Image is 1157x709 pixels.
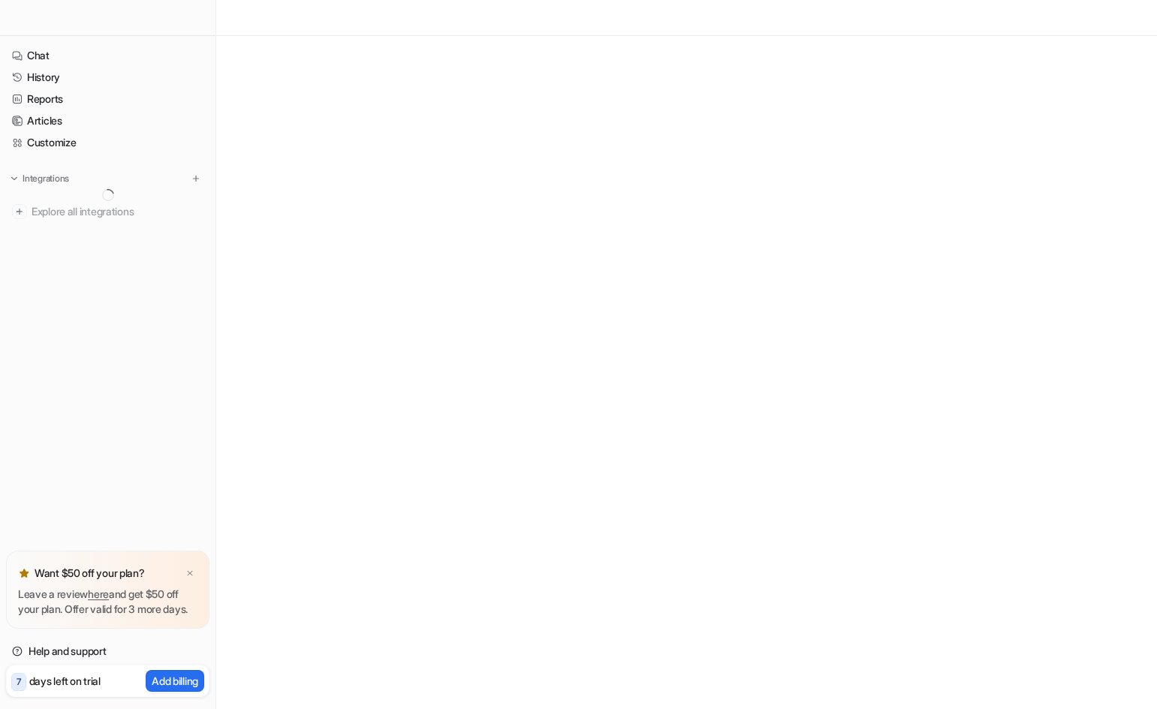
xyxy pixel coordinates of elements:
a: Explore all integrations [6,201,209,222]
a: Customize [6,132,209,153]
a: History [6,67,209,88]
p: Want $50 off your plan? [35,566,145,581]
p: Leave a review and get $50 off your plan. Offer valid for 3 more days. [18,587,197,617]
img: star [18,567,30,579]
p: 7 [17,675,21,689]
img: x [185,569,194,578]
a: Articles [6,110,209,131]
p: days left on trial [29,673,101,689]
img: explore all integrations [12,204,27,219]
p: Integrations [23,173,69,185]
a: Reports [6,89,209,110]
a: Help and support [6,641,209,662]
a: Chat [6,45,209,66]
img: expand menu [9,173,20,184]
img: menu_add.svg [191,173,201,184]
a: here [88,587,109,600]
button: Integrations [6,171,74,186]
p: Add billing [152,673,198,689]
span: Explore all integrations [32,200,203,224]
button: Add billing [146,670,204,692]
